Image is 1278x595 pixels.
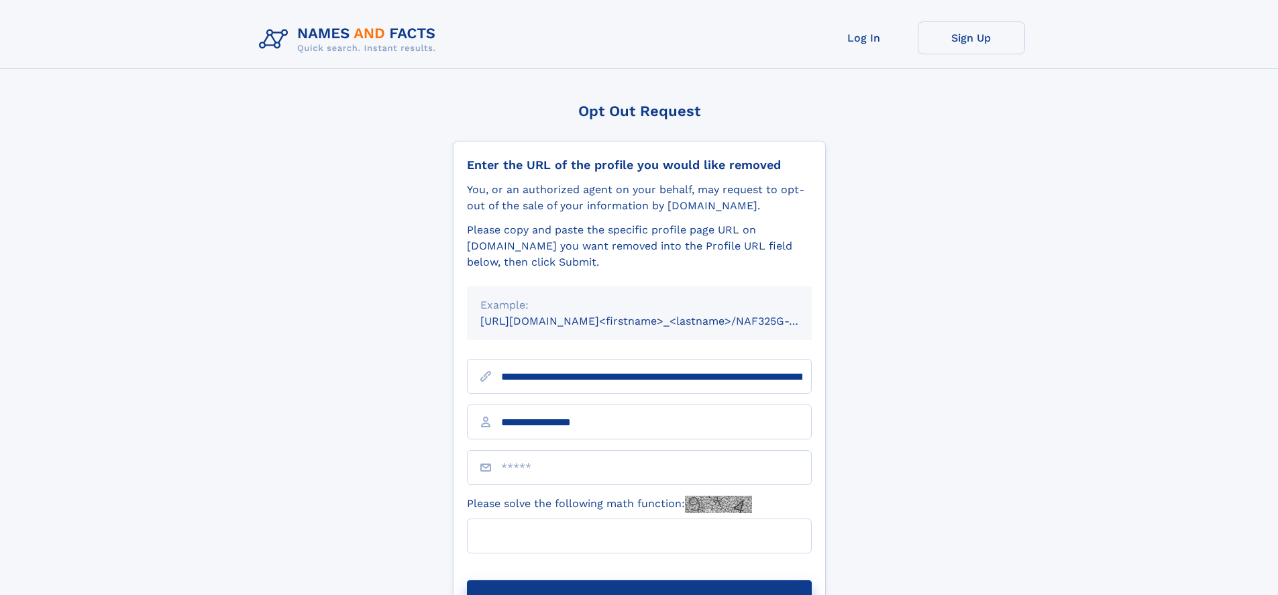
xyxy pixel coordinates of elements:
small: [URL][DOMAIN_NAME]<firstname>_<lastname>/NAF325G-xxxxxxxx [480,315,837,327]
div: Example: [480,297,798,313]
div: Enter the URL of the profile you would like removed [467,158,812,172]
img: Logo Names and Facts [254,21,447,58]
div: Please copy and paste the specific profile page URL on [DOMAIN_NAME] you want removed into the Pr... [467,222,812,270]
a: Sign Up [918,21,1025,54]
label: Please solve the following math function: [467,496,752,513]
a: Log In [810,21,918,54]
div: Opt Out Request [453,103,826,119]
div: You, or an authorized agent on your behalf, may request to opt-out of the sale of your informatio... [467,182,812,214]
